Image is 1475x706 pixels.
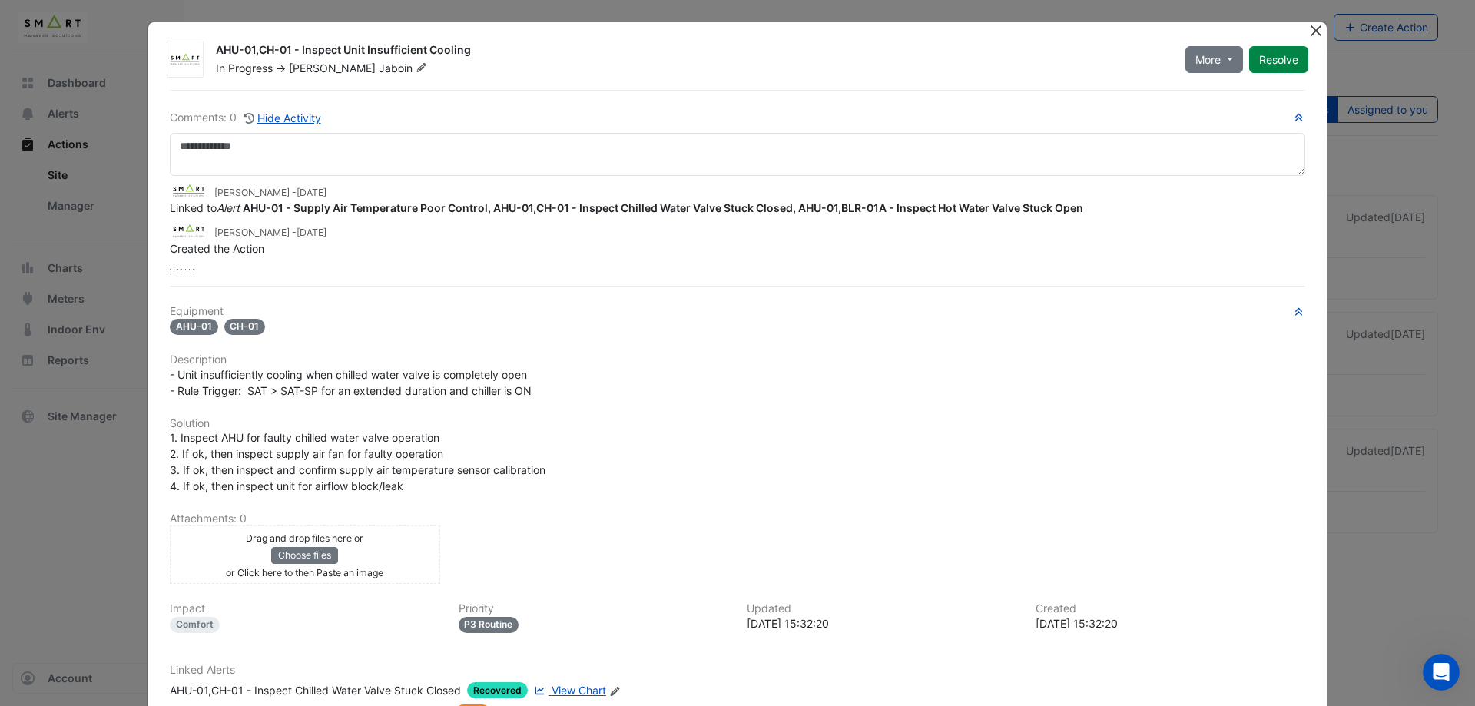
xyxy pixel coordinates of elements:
em: Alert [217,201,240,214]
h6: Priority [459,602,729,615]
span: 2025-08-12 15:32:20 [297,227,326,238]
div: [DATE] 15:32:20 [747,615,1017,631]
span: Recovered [467,682,528,698]
small: Drag and drop files here or [246,532,363,544]
h6: Description [170,353,1305,366]
span: 2025-08-12 15:33:19 [297,187,326,198]
div: Comfort [170,617,220,633]
h6: Impact [170,602,440,615]
small: or Click here to then Paste an image [226,567,383,578]
div: AHU-01,CH-01 - Inspect Chilled Water Valve Stuck Closed [170,682,461,698]
span: In Progress [216,61,273,75]
img: Smart Managed Solutions [170,183,208,200]
a: View Chart [531,682,606,698]
small: [PERSON_NAME] - [214,226,326,240]
span: Linked to [170,201,1083,214]
fa-icon: Edit Linked Alerts [609,685,621,697]
button: Choose files [271,547,338,564]
span: - Unit insufficiently cooling when chilled water valve is completely open - Rule Trigger: SAT > S... [170,368,532,397]
button: Resolve [1249,46,1308,73]
button: Close [1308,22,1324,38]
span: Created the Action [170,242,264,255]
h6: Linked Alerts [170,664,1305,677]
img: Smart Managed Solutions [170,223,208,240]
button: More [1185,46,1243,73]
iframe: Intercom live chat [1423,654,1460,691]
div: P3 Routine [459,617,519,633]
strong: AHU-01 - Supply Air Temperature Poor Control, AHU-01,CH-01 - Inspect Chilled Water Valve Stuck Cl... [243,201,1083,214]
div: AHU-01,CH-01 - Inspect Unit Insufficient Cooling [216,42,1167,61]
small: [PERSON_NAME] - [214,186,326,200]
span: More [1195,51,1221,68]
div: Comments: 0 [170,109,322,127]
span: 1. Inspect AHU for faulty chilled water valve operation 2. If ok, then inspect supply air fan for... [170,431,549,492]
h6: Updated [747,602,1017,615]
h6: Equipment [170,305,1305,318]
h6: Attachments: 0 [170,512,1305,525]
span: Jaboin [379,61,430,76]
span: View Chart [552,684,606,697]
button: Hide Activity [243,109,322,127]
span: -> [276,61,286,75]
h6: Solution [170,417,1305,430]
span: [PERSON_NAME] [289,61,376,75]
h6: Created [1036,602,1306,615]
span: CH-01 [224,319,266,335]
img: Smart Managed Solutions [167,52,203,68]
div: [DATE] 15:32:20 [1036,615,1306,631]
span: AHU-01 [170,319,218,335]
